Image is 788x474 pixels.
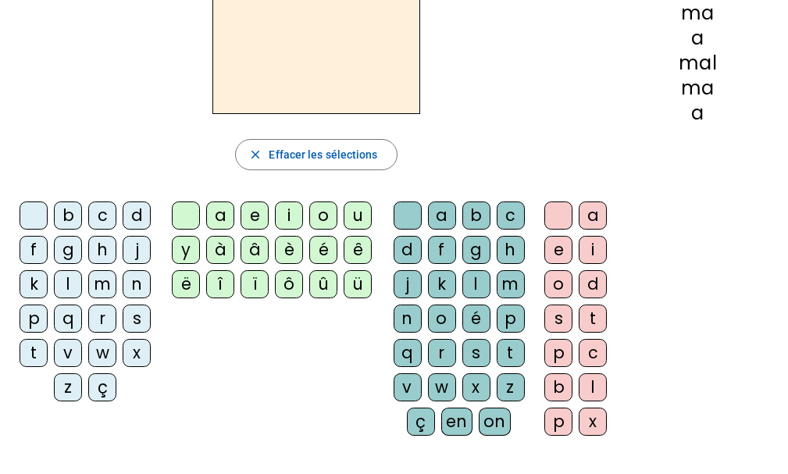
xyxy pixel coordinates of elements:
div: â [241,236,269,264]
div: h [88,236,116,264]
div: on [479,408,511,436]
div: x [579,408,607,436]
div: ma [633,4,763,23]
div: ô [275,270,303,298]
div: c [579,339,607,367]
div: ï [241,270,269,298]
div: ç [407,408,435,436]
div: e [544,236,572,264]
div: ë [172,270,200,298]
div: o [428,305,456,333]
div: t [579,305,607,333]
div: v [54,339,82,367]
div: d [394,236,422,264]
div: a [206,201,234,230]
span: Effacer les sélections [269,145,377,164]
div: i [275,201,303,230]
div: n [123,270,151,298]
div: b [544,373,572,401]
div: y [172,236,200,264]
div: ma [633,79,763,98]
div: g [54,236,82,264]
mat-icon: close [248,148,262,162]
div: p [544,408,572,436]
div: f [20,236,48,264]
div: z [497,373,525,401]
div: o [309,201,337,230]
div: d [123,201,151,230]
div: m [497,270,525,298]
div: m [88,270,116,298]
div: c [497,201,525,230]
div: x [462,373,490,401]
div: mal [633,54,763,73]
div: a [633,29,763,48]
div: q [54,305,82,333]
div: x [123,339,151,367]
div: s [462,339,490,367]
div: f [428,236,456,264]
div: h [497,236,525,264]
div: a [428,201,456,230]
div: o [544,270,572,298]
div: en [441,408,472,436]
div: à [206,236,234,264]
div: t [20,339,48,367]
div: p [20,305,48,333]
div: q [394,339,422,367]
div: l [462,270,490,298]
div: w [88,339,116,367]
div: d [579,270,607,298]
div: i [579,236,607,264]
div: û [309,270,337,298]
div: s [123,305,151,333]
div: p [544,339,572,367]
div: a [633,104,763,123]
div: c [88,201,116,230]
div: u [344,201,372,230]
div: b [54,201,82,230]
div: s [544,305,572,333]
div: ç [88,373,116,401]
div: ü [344,270,372,298]
div: é [462,305,490,333]
div: w [428,373,456,401]
button: Effacer les sélections [235,139,397,170]
div: j [123,236,151,264]
div: l [54,270,82,298]
div: ê [344,236,372,264]
div: t [497,339,525,367]
div: e [241,201,269,230]
div: n [394,305,422,333]
div: î [206,270,234,298]
div: l [579,373,607,401]
div: r [428,339,456,367]
div: v [394,373,422,401]
div: j [394,270,422,298]
div: b [462,201,490,230]
div: a [579,201,607,230]
div: k [428,270,456,298]
div: p [497,305,525,333]
div: k [20,270,48,298]
div: è [275,236,303,264]
div: r [88,305,116,333]
div: g [462,236,490,264]
div: é [309,236,337,264]
div: z [54,373,82,401]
